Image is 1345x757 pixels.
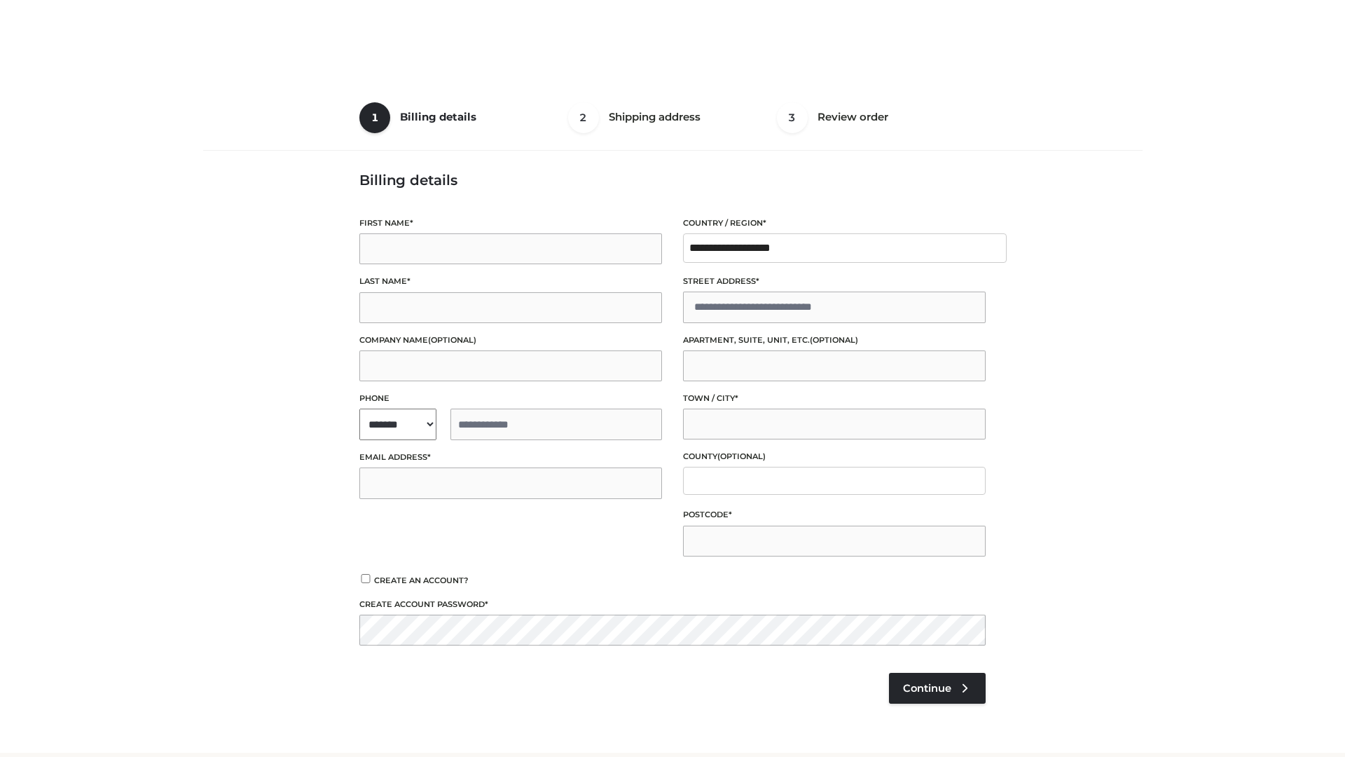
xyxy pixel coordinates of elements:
label: Phone [359,392,662,405]
span: (optional) [717,451,766,461]
span: Billing details [400,110,476,123]
input: Create an account? [359,574,372,583]
span: Shipping address [609,110,701,123]
label: Create account password [359,598,986,611]
label: Street address [683,275,986,288]
label: Last name [359,275,662,288]
label: Email address [359,451,662,464]
h3: Billing details [359,172,986,189]
span: 2 [568,102,599,133]
span: 1 [359,102,390,133]
a: Continue [889,673,986,704]
label: Town / City [683,392,986,405]
span: (optional) [810,335,858,345]
span: Review order [818,110,888,123]
span: Create an account? [374,575,469,585]
label: First name [359,217,662,230]
span: (optional) [428,335,476,345]
span: 3 [777,102,808,133]
label: Postcode [683,508,986,521]
label: Company name [359,334,662,347]
span: Continue [903,682,951,695]
label: Apartment, suite, unit, etc. [683,334,986,347]
label: County [683,450,986,463]
label: Country / Region [683,217,986,230]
